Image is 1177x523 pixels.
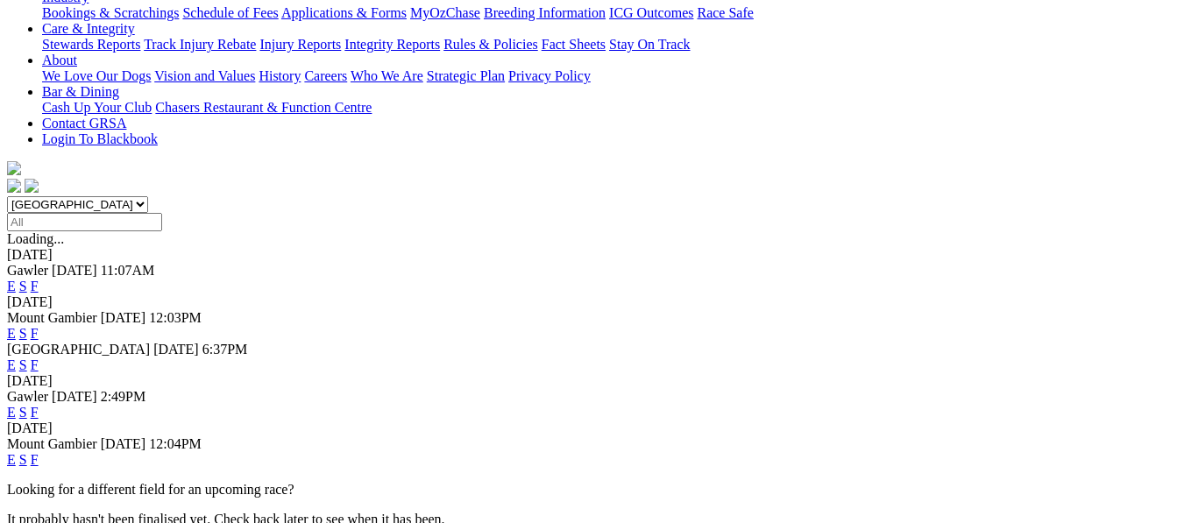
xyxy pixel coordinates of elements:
[609,37,690,52] a: Stay On Track
[144,37,256,52] a: Track Injury Rebate
[52,263,97,278] span: [DATE]
[7,294,1170,310] div: [DATE]
[609,5,693,20] a: ICG Outcomes
[182,5,278,20] a: Schedule of Fees
[7,161,21,175] img: logo-grsa-white.png
[19,357,27,372] a: S
[484,5,606,20] a: Breeding Information
[7,436,97,451] span: Mount Gambier
[7,263,48,278] span: Gawler
[42,53,77,67] a: About
[7,342,150,357] span: [GEOGRAPHIC_DATA]
[281,5,407,20] a: Applications & Forms
[42,100,152,115] a: Cash Up Your Club
[7,213,162,231] input: Select date
[443,37,538,52] a: Rules & Policies
[7,231,64,246] span: Loading...
[25,179,39,193] img: twitter.svg
[52,389,97,404] span: [DATE]
[101,389,146,404] span: 2:49PM
[154,68,255,83] a: Vision and Values
[410,5,480,20] a: MyOzChase
[42,68,1170,84] div: About
[7,373,1170,389] div: [DATE]
[42,131,158,146] a: Login To Blackbook
[508,68,591,83] a: Privacy Policy
[149,436,202,451] span: 12:04PM
[19,405,27,420] a: S
[31,279,39,293] a: F
[7,482,1170,498] p: Looking for a different field for an upcoming race?
[259,37,341,52] a: Injury Reports
[101,263,155,278] span: 11:07AM
[42,21,135,36] a: Care & Integrity
[42,100,1170,116] div: Bar & Dining
[7,247,1170,263] div: [DATE]
[542,37,606,52] a: Fact Sheets
[202,342,248,357] span: 6:37PM
[42,5,179,20] a: Bookings & Scratchings
[19,279,27,293] a: S
[351,68,423,83] a: Who We Are
[7,279,16,293] a: E
[31,357,39,372] a: F
[7,179,21,193] img: facebook.svg
[697,5,753,20] a: Race Safe
[7,326,16,341] a: E
[7,405,16,420] a: E
[7,389,48,404] span: Gawler
[7,452,16,467] a: E
[31,405,39,420] a: F
[7,310,97,325] span: Mount Gambier
[42,68,151,83] a: We Love Our Dogs
[344,37,440,52] a: Integrity Reports
[19,326,27,341] a: S
[155,100,372,115] a: Chasers Restaurant & Function Centre
[42,37,140,52] a: Stewards Reports
[101,310,146,325] span: [DATE]
[42,5,1170,21] div: Industry
[19,452,27,467] a: S
[42,37,1170,53] div: Care & Integrity
[7,357,16,372] a: E
[42,84,119,99] a: Bar & Dining
[101,436,146,451] span: [DATE]
[259,68,301,83] a: History
[42,116,126,131] a: Contact GRSA
[31,452,39,467] a: F
[153,342,199,357] span: [DATE]
[149,310,202,325] span: 12:03PM
[7,421,1170,436] div: [DATE]
[427,68,505,83] a: Strategic Plan
[304,68,347,83] a: Careers
[31,326,39,341] a: F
